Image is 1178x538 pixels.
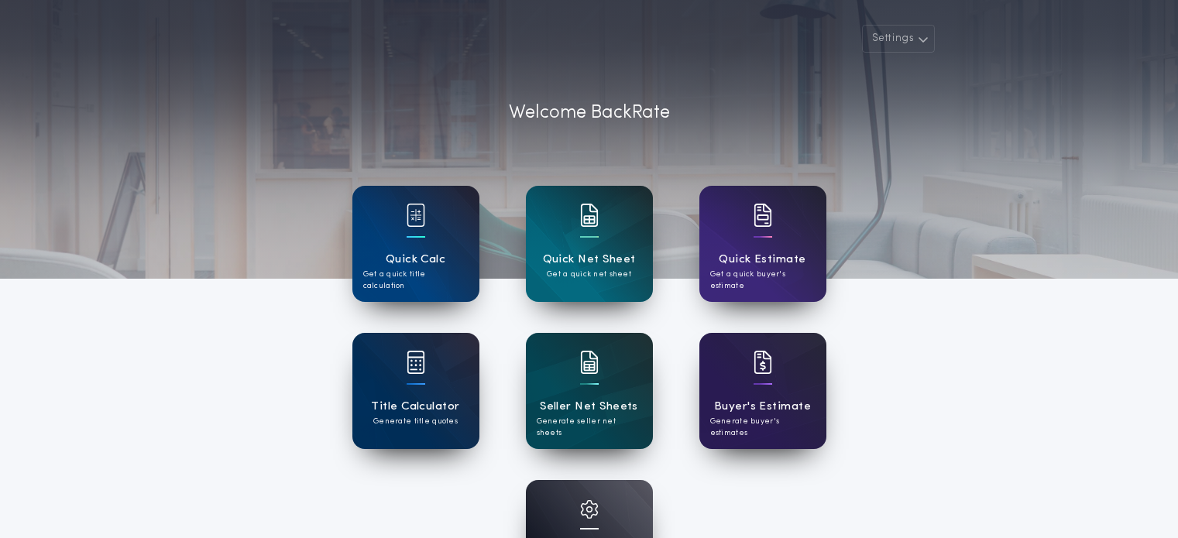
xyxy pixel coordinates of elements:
[386,251,446,269] h1: Quick Calc
[754,204,772,227] img: card icon
[862,25,935,53] button: Settings
[363,269,469,292] p: Get a quick title calculation
[526,333,653,449] a: card iconSeller Net SheetsGenerate seller net sheets
[352,333,479,449] a: card iconTitle CalculatorGenerate title quotes
[699,333,826,449] a: card iconBuyer's EstimateGenerate buyer's estimates
[710,416,816,439] p: Generate buyer's estimates
[580,351,599,374] img: card icon
[537,416,642,439] p: Generate seller net sheets
[710,269,816,292] p: Get a quick buyer's estimate
[371,398,459,416] h1: Title Calculator
[543,251,636,269] h1: Quick Net Sheet
[547,269,631,280] p: Get a quick net sheet
[580,500,599,519] img: card icon
[540,398,638,416] h1: Seller Net Sheets
[754,351,772,374] img: card icon
[719,251,806,269] h1: Quick Estimate
[509,99,670,127] p: Welcome Back Rate
[580,204,599,227] img: card icon
[352,186,479,302] a: card iconQuick CalcGet a quick title calculation
[699,186,826,302] a: card iconQuick EstimateGet a quick buyer's estimate
[407,351,425,374] img: card icon
[373,416,458,427] p: Generate title quotes
[407,204,425,227] img: card icon
[526,186,653,302] a: card iconQuick Net SheetGet a quick net sheet
[714,398,811,416] h1: Buyer's Estimate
